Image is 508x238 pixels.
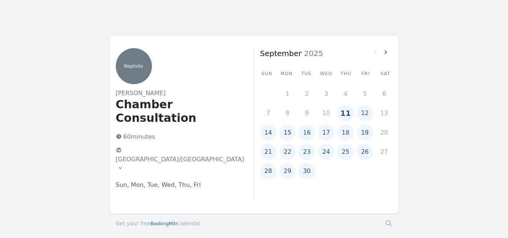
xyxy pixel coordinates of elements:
button: 1 [279,86,296,102]
button: 6 [376,86,392,102]
button: 18 [337,124,353,141]
button: 12 [357,105,373,121]
button: 9 [299,105,315,121]
button: 17 [318,124,334,141]
div: Sat [379,71,393,77]
button: 5 [357,86,373,102]
button: 25 [337,144,353,160]
button: 21 [260,144,276,160]
span: 2025 [302,49,323,58]
button: 13 [376,105,392,121]
button: 16 [299,124,315,141]
button: [GEOGRAPHIC_DATA]/[GEOGRAPHIC_DATA] [113,144,247,174]
button: 10 [318,105,334,121]
button: 19 [357,124,373,141]
button: 8 [279,105,296,121]
button: 3 [318,86,334,102]
button: 22 [279,144,296,160]
button: 24 [318,144,334,160]
p: Sun, Mon, Tue, Wed, Thu, Fri [116,180,242,189]
button: 4 [337,86,353,102]
button: 26 [357,144,373,160]
strong: September [260,49,302,58]
a: Get your freeBookingMitrcalendar [116,220,201,227]
button: 7 [260,105,276,121]
button: 20 [376,124,392,141]
button: 23 [299,144,315,160]
button: 29 [279,163,296,179]
div: Tue [300,71,314,77]
span: BookingMitr [150,221,177,226]
button: 11 [337,105,353,121]
p: No photo [116,63,152,69]
button: 28 [260,163,276,179]
div: Fri [359,71,373,77]
p: 60 minutes [113,131,242,143]
div: Thu [339,71,353,77]
h2: [PERSON_NAME] [116,89,242,98]
button: 14 [260,124,276,141]
div: Mon [280,71,294,77]
div: Wed [319,71,333,77]
div: Sun [260,71,274,77]
button: 15 [279,124,296,141]
button: 2 [299,86,315,102]
button: 30 [299,163,315,179]
h1: Chamber Consultation [116,98,242,125]
button: 27 [376,144,392,160]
